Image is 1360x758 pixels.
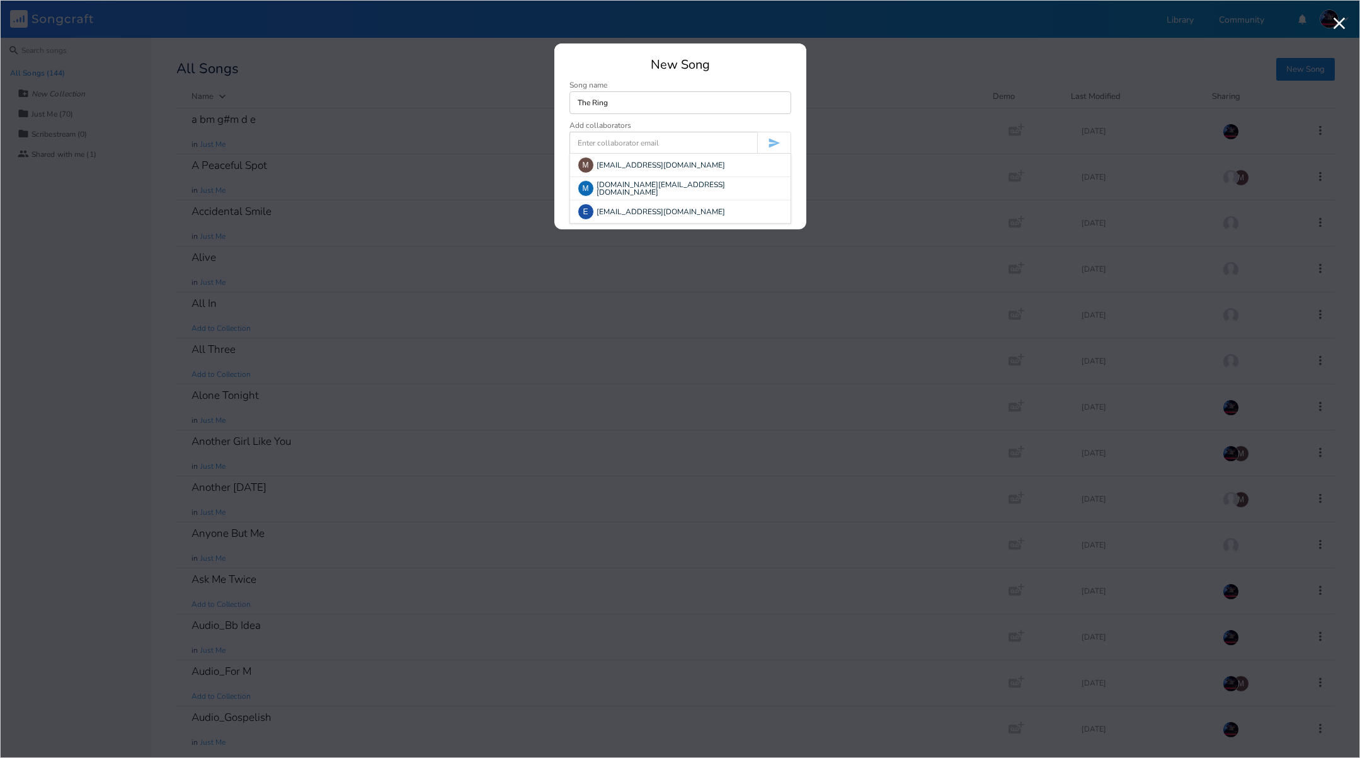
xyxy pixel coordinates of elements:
button: Invite [757,132,791,154]
div: Song name [569,81,791,89]
div: mediaservices.us [578,180,594,197]
div: New Song [569,59,791,71]
div: Add collaborators [569,122,631,129]
div: [EMAIL_ADDRESS][DOMAIN_NAME] [570,154,791,176]
input: Enter song name [569,91,791,114]
div: mlinn5 [578,157,594,173]
input: Enter collaborator email [569,132,757,154]
div: [EMAIL_ADDRESS][DOMAIN_NAME] [570,200,791,223]
div: [DOMAIN_NAME][EMAIL_ADDRESS][DOMAIN_NAME] [570,177,791,200]
div: erinbartley [578,204,594,220]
